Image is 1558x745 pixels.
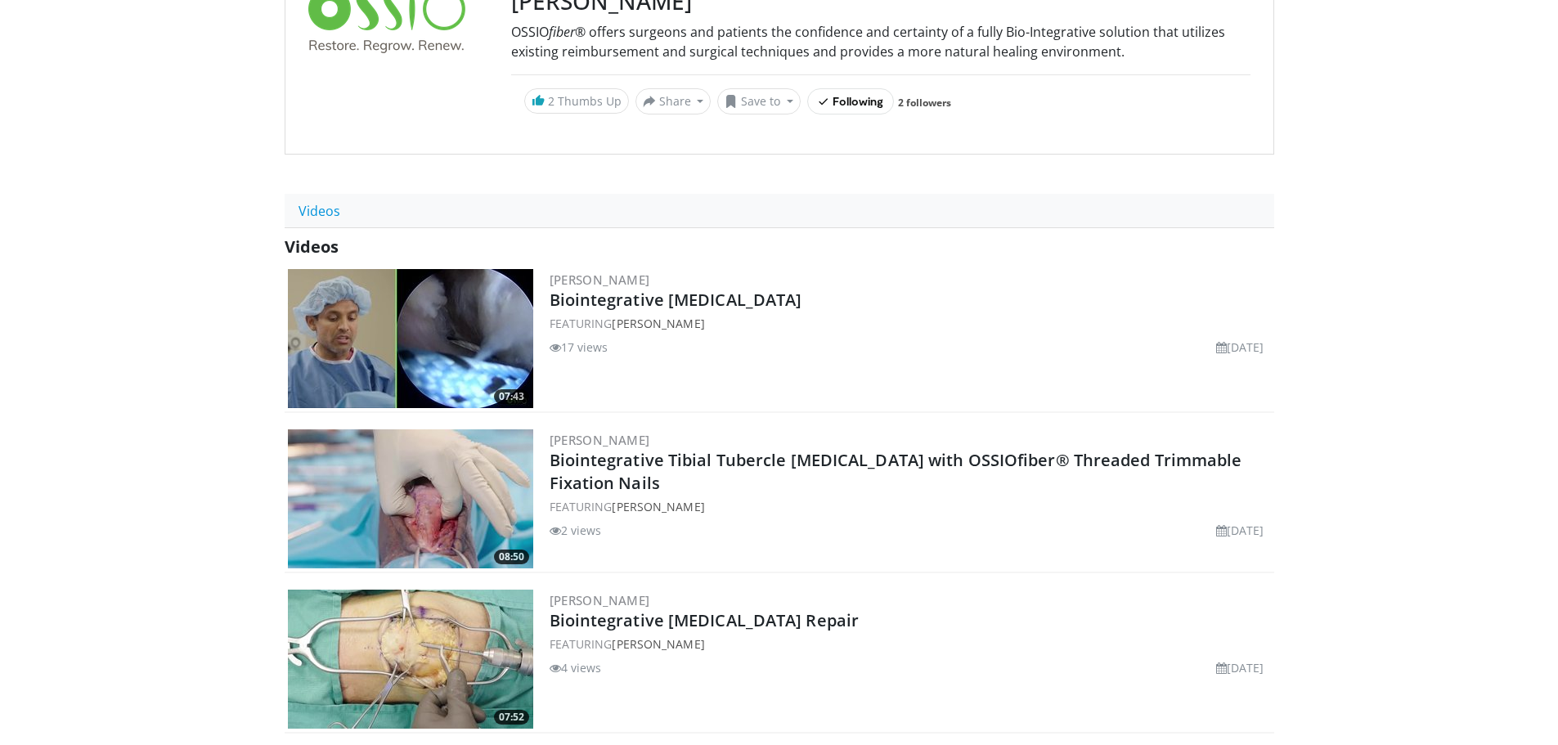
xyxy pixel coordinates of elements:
[285,236,339,258] span: Videos
[1216,339,1264,356] li: [DATE]
[288,269,533,408] img: 3fbd5ba4-9555-46dd-8132-c1644086e4f5.300x170_q85_crop-smart_upscale.jpg
[550,432,650,448] a: [PERSON_NAME]
[288,269,533,408] a: 07:43
[494,710,529,725] span: 07:52
[612,499,704,514] a: [PERSON_NAME]
[549,23,575,41] em: fiber
[550,498,1271,515] div: FEATURING
[807,88,895,114] button: Following
[550,635,1271,653] div: FEATURING
[285,194,354,228] a: Videos
[898,96,951,110] a: 2 followers
[612,636,704,652] a: [PERSON_NAME]
[550,272,650,288] a: [PERSON_NAME]
[524,88,629,114] a: 2 Thumbs Up
[494,550,529,564] span: 08:50
[550,609,860,631] a: Biointegrative [MEDICAL_DATA] Repair
[288,590,533,729] a: 07:52
[548,93,555,109] span: 2
[550,315,1271,332] div: FEATURING
[550,289,802,311] a: Biointegrative [MEDICAL_DATA]
[288,429,533,568] img: 14934b67-7d06-479f-8b24-1e3c477188f5.300x170_q85_crop-smart_upscale.jpg
[550,522,602,539] li: 2 views
[612,316,704,331] a: [PERSON_NAME]
[288,429,533,568] a: 08:50
[717,88,801,114] button: Save to
[1216,659,1264,676] li: [DATE]
[1216,522,1264,539] li: [DATE]
[550,659,602,676] li: 4 views
[494,389,529,404] span: 07:43
[511,22,1250,61] p: OSSIO ® offers surgeons and patients the confidence and certainty of a fully Bio-Integrative solu...
[550,339,608,356] li: 17 views
[550,449,1242,494] a: Biointegrative Tibial Tubercle [MEDICAL_DATA] with OSSIOfiber® Threaded Trimmable Fixation Nails
[550,592,650,608] a: [PERSON_NAME]
[288,590,533,729] img: 711e638b-2741-4ad8-96b0-27da83aae913.300x170_q85_crop-smart_upscale.jpg
[635,88,712,114] button: Share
